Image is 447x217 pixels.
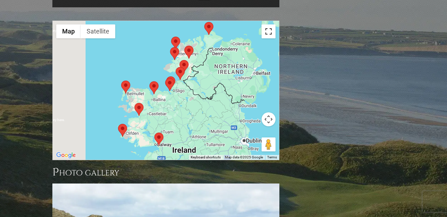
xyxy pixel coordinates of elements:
[262,137,276,151] button: Drag Pegman onto the map to open Street View
[267,155,277,159] a: Terms (opens in new tab)
[225,155,263,159] span: Map data ©2025 Google
[52,165,279,179] h3: Photo Gallery
[54,151,78,160] img: Google
[81,24,115,38] button: Show satellite imagery
[191,155,221,160] button: Keyboard shortcuts
[262,24,276,38] button: Toggle fullscreen view
[56,24,81,38] button: Show street map
[54,151,78,160] a: Open this area in Google Maps (opens a new window)
[262,112,276,126] button: Map camera controls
